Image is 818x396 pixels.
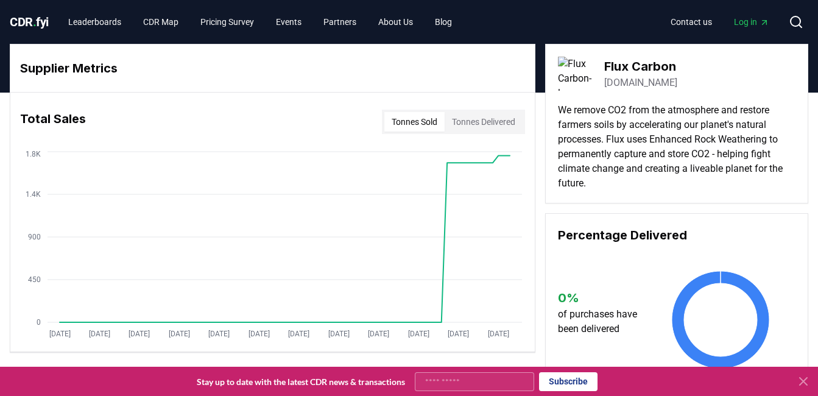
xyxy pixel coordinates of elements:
a: Log in [724,11,779,33]
nav: Main [58,11,462,33]
h3: 0 % [558,289,647,307]
tspan: [DATE] [49,330,71,338]
tspan: [DATE] [288,330,309,338]
img: Flux Carbon-logo [558,57,592,91]
a: Pricing Survey [191,11,264,33]
span: Log in [734,16,769,28]
a: Events [266,11,311,33]
a: Leaderboards [58,11,131,33]
h3: Total Sales [20,110,86,134]
a: CDR.fyi [10,13,49,30]
h3: Supplier Metrics [20,59,525,77]
tspan: [DATE] [249,330,270,338]
span: . [33,15,37,29]
tspan: 450 [28,275,41,284]
a: CDR Map [133,11,188,33]
h3: Flux Carbon [604,57,677,76]
a: Blog [425,11,462,33]
tspan: [DATE] [129,330,150,338]
tspan: [DATE] [89,330,110,338]
nav: Main [661,11,779,33]
button: Tonnes Sold [384,112,445,132]
tspan: [DATE] [328,330,350,338]
tspan: 1.4K [26,190,41,199]
tspan: [DATE] [169,330,190,338]
tspan: [DATE] [448,330,469,338]
h3: Percentage Delivered [558,226,795,244]
tspan: [DATE] [488,330,509,338]
p: of purchases have been delivered [558,307,647,336]
tspan: [DATE] [408,330,429,338]
a: Partners [314,11,366,33]
tspan: 1.8K [26,150,41,158]
tspan: [DATE] [368,330,389,338]
button: Tonnes Delivered [445,112,523,132]
tspan: 0 [37,318,41,327]
a: Contact us [661,11,722,33]
a: About Us [368,11,423,33]
span: CDR fyi [10,15,49,29]
tspan: [DATE] [208,330,230,338]
p: We remove CO2 from the atmosphere and restore farmers soils by accelerating our planet's natural ... [558,103,795,191]
a: [DOMAIN_NAME] [604,76,677,90]
tspan: 900 [28,233,41,241]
